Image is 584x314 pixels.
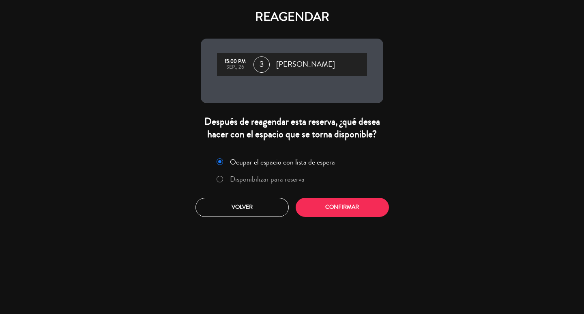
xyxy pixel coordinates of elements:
span: 3 [253,56,270,73]
div: 15:00 PM [221,59,249,65]
div: Después de reagendar esta reserva, ¿qué desea hacer con el espacio que se torna disponible? [201,115,383,141]
button: Confirmar [296,198,389,217]
label: Disponibilizar para reserva [230,175,305,183]
h4: REAGENDAR [201,10,383,24]
button: Volver [195,198,289,217]
span: [PERSON_NAME] [276,58,335,71]
label: Ocupar el espacio con lista de espera [230,158,335,166]
div: sep., 26 [221,65,249,70]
